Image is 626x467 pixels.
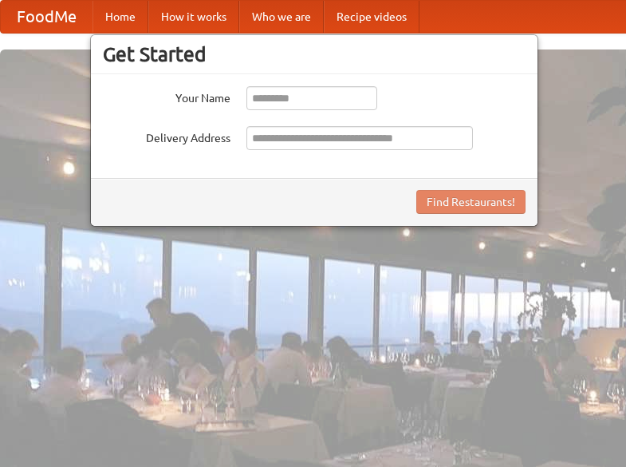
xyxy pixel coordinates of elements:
[103,42,526,66] h3: Get Started
[103,86,230,106] label: Your Name
[416,190,526,214] button: Find Restaurants!
[103,126,230,146] label: Delivery Address
[324,1,419,33] a: Recipe videos
[148,1,239,33] a: How it works
[93,1,148,33] a: Home
[239,1,324,33] a: Who we are
[1,1,93,33] a: FoodMe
